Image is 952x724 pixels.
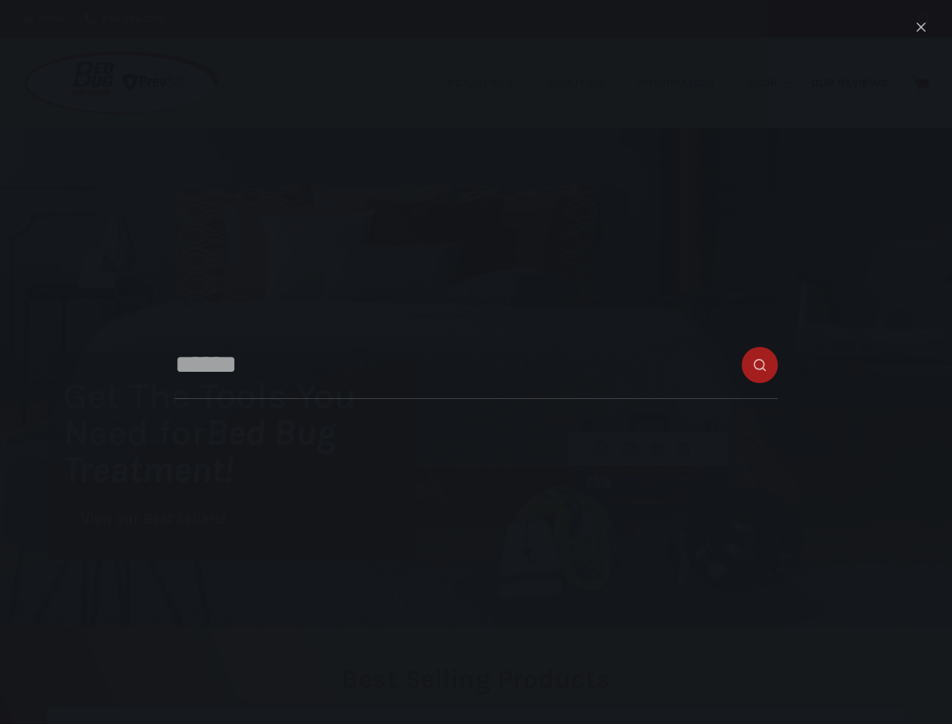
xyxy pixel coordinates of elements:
[47,666,905,692] h2: Best Selling Products
[81,512,226,526] span: View our Best Sellers!
[801,38,897,128] a: Our Reviews
[437,38,897,128] nav: Primary
[23,50,220,117] img: Prevsol/Bed Bug Heat Doctor
[918,14,929,25] button: Search
[63,411,336,491] i: Bed Bug Treatment!
[437,38,537,128] a: Industries
[63,377,415,488] h1: Get The Tools You Need for
[63,503,244,535] a: View our Best Sellers!
[537,38,627,128] a: About Us
[628,38,738,128] a: Information
[12,6,57,51] button: Open LiveChat chat widget
[738,38,801,128] a: Shop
